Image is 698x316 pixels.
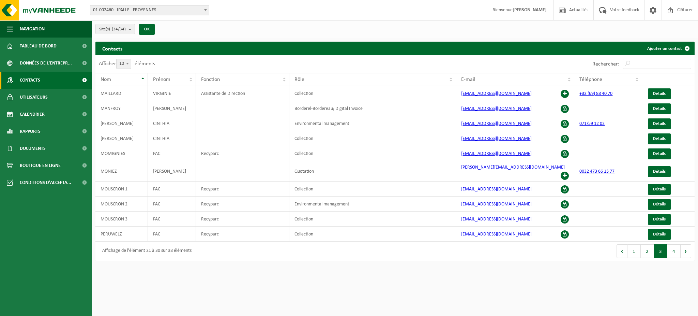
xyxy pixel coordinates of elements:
[95,182,148,197] td: MOUSCRON 1
[641,244,654,258] button: 2
[289,101,456,116] td: Borderel-Bordereau; Digital Invoice
[653,187,666,191] span: Détails
[139,24,155,35] button: OK
[20,123,41,140] span: Rapports
[20,174,71,191] span: Conditions d'accepta...
[648,88,671,99] a: Détails
[648,148,671,159] a: Détails
[196,182,289,197] td: Recyparc
[579,91,612,96] a: +32 (69) 88 40 70
[148,86,196,101] td: VIRGINIE
[653,137,666,141] span: Détails
[117,59,131,69] span: 10
[148,161,196,182] td: [PERSON_NAME]
[648,133,671,144] a: Détails
[99,61,155,67] label: Afficher éléments
[653,169,666,174] span: Détails
[289,131,456,146] td: Collection
[667,244,681,258] button: 4
[653,232,666,236] span: Détails
[461,217,532,222] a: [EMAIL_ADDRESS][DOMAIN_NAME]
[20,38,57,55] span: Tableau de bord
[148,182,196,197] td: PAC
[653,106,666,111] span: Détails
[148,131,196,146] td: CINTHIA
[653,91,666,96] span: Détails
[95,197,148,212] td: MOUSCRON 2
[648,166,671,177] a: Détails
[461,232,532,237] a: [EMAIL_ADDRESS][DOMAIN_NAME]
[148,101,196,116] td: [PERSON_NAME]
[461,91,532,96] a: [EMAIL_ADDRESS][DOMAIN_NAME]
[95,42,129,55] h2: Contacts
[461,106,532,111] a: [EMAIL_ADDRESS][DOMAIN_NAME]
[196,86,289,101] td: Assistante de Direction
[648,199,671,210] a: Détails
[294,77,304,82] span: Rôle
[653,217,666,221] span: Détails
[289,212,456,227] td: Collection
[461,187,532,192] a: [EMAIL_ADDRESS][DOMAIN_NAME]
[99,24,126,34] span: Site(s)
[617,244,627,258] button: Previous
[99,245,192,257] div: Affichage de l'élément 21 à 30 sur 38 éléments
[289,116,456,131] td: Environmental management
[642,42,694,55] a: Ajouter un contact
[95,131,148,146] td: [PERSON_NAME]
[681,244,691,258] button: Next
[648,184,671,195] a: Détails
[112,27,126,31] count: (34/34)
[289,161,456,182] td: Quotation
[648,229,671,240] a: Détails
[461,151,532,156] a: [EMAIL_ADDRESS][DOMAIN_NAME]
[20,72,40,89] span: Contacts
[648,214,671,225] a: Détails
[461,136,532,141] a: [EMAIL_ADDRESS][DOMAIN_NAME]
[461,202,532,207] a: [EMAIL_ADDRESS][DOMAIN_NAME]
[148,146,196,161] td: PAC
[461,165,565,170] a: [PERSON_NAME][EMAIL_ADDRESS][DOMAIN_NAME]
[95,227,148,242] td: PERUWELZ
[461,121,532,126] a: [EMAIL_ADDRESS][DOMAIN_NAME]
[196,146,289,161] td: Recyparc
[289,146,456,161] td: Collection
[653,152,666,156] span: Détails
[95,86,148,101] td: MAILLARD
[196,212,289,227] td: Recyparc
[653,121,666,126] span: Détails
[148,116,196,131] td: CINTHIA
[513,8,547,13] strong: [PERSON_NAME]
[148,197,196,212] td: PAC
[201,77,220,82] span: Fonction
[3,301,114,316] iframe: chat widget
[289,86,456,101] td: Collection
[95,161,148,182] td: MONIEZ
[592,61,619,67] label: Rechercher:
[148,227,196,242] td: PAC
[153,77,170,82] span: Prénom
[20,106,45,123] span: Calendrier
[289,182,456,197] td: Collection
[289,197,456,212] td: Environmental management
[90,5,209,15] span: 01-002460 - IPALLE - FROYENNES
[116,59,131,69] span: 10
[653,202,666,206] span: Détails
[20,55,72,72] span: Données de l'entrepr...
[579,169,614,174] a: 0032 473 66 15 77
[95,101,148,116] td: MANFROY
[95,116,148,131] td: [PERSON_NAME]
[579,77,602,82] span: Téléphone
[654,244,667,258] button: 3
[20,89,48,106] span: Utilisateurs
[20,157,61,174] span: Boutique en ligne
[579,121,605,126] a: 071/59 12 02
[101,77,111,82] span: Nom
[95,146,148,161] td: MOMIGNIES
[289,227,456,242] td: Collection
[20,20,45,38] span: Navigation
[148,212,196,227] td: PAC
[461,77,475,82] span: E-mail
[196,227,289,242] td: Recyparc
[648,103,671,114] a: Détails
